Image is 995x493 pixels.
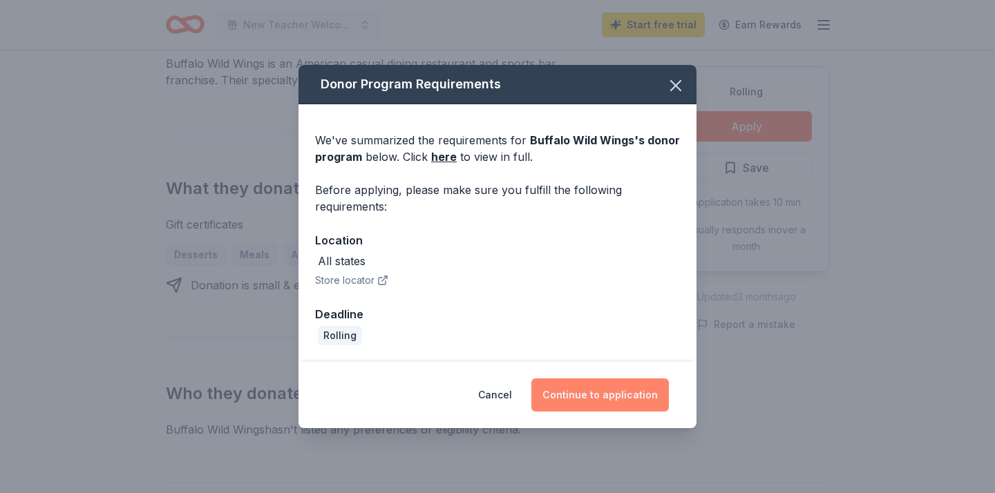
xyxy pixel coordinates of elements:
button: Store locator [315,272,388,289]
div: Donor Program Requirements [298,65,696,104]
div: Deadline [315,305,680,323]
div: Location [315,231,680,249]
button: Continue to application [531,378,669,412]
div: We've summarized the requirements for below. Click to view in full. [315,132,680,165]
a: here [431,148,457,165]
button: Cancel [478,378,512,412]
div: Before applying, please make sure you fulfill the following requirements: [315,182,680,215]
div: Rolling [318,326,362,345]
div: All states [318,253,366,269]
